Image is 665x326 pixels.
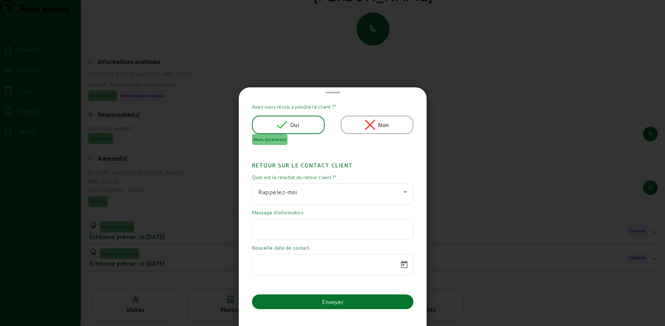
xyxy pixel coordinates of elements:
font: Non [378,121,389,128]
font: Message d'information [252,210,303,215]
button: Calendrier ouvert [395,256,413,274]
font: Retour sur le contact client [252,162,353,169]
font: Envoyer [322,298,343,305]
font: Oui [290,121,299,128]
font: Quel est le résultat du retour client ? [252,174,335,180]
font: Murs extérieurs [253,137,286,142]
font: Rappelez-moi [258,188,297,195]
button: Envoyer [252,294,413,309]
font: Nouvelle date de contact [252,245,310,250]
font: Avez-vous réussi à joindre le client ? [252,104,335,109]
